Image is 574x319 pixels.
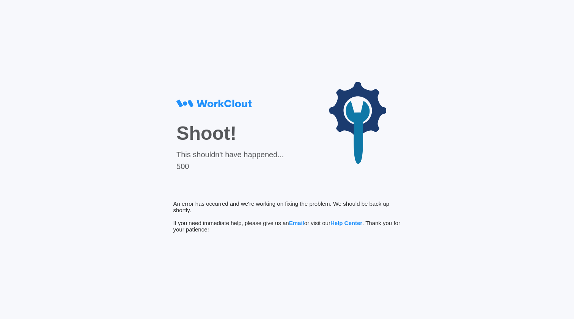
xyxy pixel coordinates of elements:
div: 500 [176,162,284,171]
div: Shoot! [176,122,284,144]
span: Email [289,220,304,226]
div: This shouldn't have happened... [176,150,284,159]
div: An error has occurred and we're working on fixing the problem. We should be back up shortly. If y... [173,200,401,233]
span: Help Center [330,220,362,226]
